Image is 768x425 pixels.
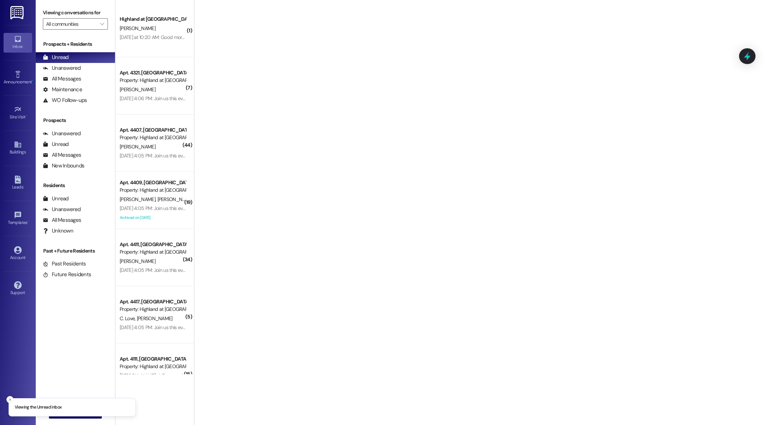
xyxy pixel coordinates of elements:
div: Unread [43,141,69,148]
div: Future Residents [43,271,91,278]
div: Unknown [43,227,73,235]
span: [PERSON_NAME] [120,25,155,31]
a: Leads [4,174,32,193]
div: Property: Highland at [GEOGRAPHIC_DATA] [120,186,186,194]
div: [DATE] 4:05 PM: Join us this evening at 5:30 PM for Music by the Pool, sponsored by our wonderful... [120,324,649,331]
div: [DATE] 4:06 PM: Join us this evening at 5:30 PM for Music by the Pool, sponsored by our wonderful... [120,95,649,102]
div: Property: Highland at [GEOGRAPHIC_DATA] [120,306,186,313]
div: Prospects + Residents [36,40,115,48]
button: Close toast [6,396,14,403]
div: WO Follow-ups [43,97,87,104]
span: [PERSON_NAME] [120,372,158,379]
div: Apt. 4411, [GEOGRAPHIC_DATA] at [GEOGRAPHIC_DATA] [120,241,186,248]
span: [PERSON_NAME] [157,196,193,202]
div: Apt. 4409, [GEOGRAPHIC_DATA] at [GEOGRAPHIC_DATA] [120,179,186,186]
span: • [26,113,27,118]
div: Prospects [36,117,115,124]
input: All communities [46,18,96,30]
span: [PERSON_NAME] [120,258,155,264]
div: All Messages [43,151,81,159]
div: Past + Future Residents [36,247,115,255]
span: [PERSON_NAME] [137,315,173,322]
div: [DATE] 4:05 PM: Join us this evening at 5:30 PM for Music by the Pool, sponsored by our wonderful... [120,152,649,159]
div: Property: Highland at [GEOGRAPHIC_DATA] [120,77,186,84]
div: Apt. 4321, [GEOGRAPHIC_DATA] at [GEOGRAPHIC_DATA] [120,69,186,77]
span: C. Love [120,315,137,322]
div: Unread [43,195,69,202]
div: New Inbounds [43,162,84,170]
a: Account [4,244,32,263]
a: Inbox [4,33,32,52]
div: Unanswered [43,64,81,72]
label: Viewing conversations for [43,7,108,18]
div: Apt. 4407, [GEOGRAPHIC_DATA] at [GEOGRAPHIC_DATA] [120,126,186,134]
i:  [100,21,104,27]
a: Buildings [4,138,32,158]
a: Site Visit • [4,103,32,123]
div: Property: Highland at [GEOGRAPHIC_DATA] [120,363,186,370]
div: [DATE] 4:05 PM: Join us this evening at 5:30 PM for Music by the Pool, sponsored by our wonderful... [120,267,649,273]
div: Apt. 4417, [GEOGRAPHIC_DATA] at [GEOGRAPHIC_DATA] [120,298,186,306]
div: Unanswered [43,206,81,213]
div: Residents [36,182,115,189]
span: A. Znamenski [157,372,185,379]
div: Property: Highland at [GEOGRAPHIC_DATA] [120,134,186,141]
a: Templates • [4,209,32,228]
span: • [32,78,33,83]
a: Support [4,279,32,298]
div: Apt. 4111, [GEOGRAPHIC_DATA] at [GEOGRAPHIC_DATA] [120,355,186,363]
div: Maintenance [43,86,82,93]
div: Past Residents [43,260,86,268]
img: ResiDesk Logo [10,6,25,19]
div: All Messages [43,216,81,224]
div: Archived on [DATE] [119,213,186,222]
div: Unread [43,54,69,61]
div: [DATE] 4:05 PM: Join us this evening at 5:30 PM for Music by the Pool, sponsored by our wonderful... [120,205,649,211]
div: Unanswered [43,130,81,137]
span: • [28,219,29,224]
div: Property: Highland at [GEOGRAPHIC_DATA] [120,248,186,256]
div: All Messages [43,75,81,83]
span: [PERSON_NAME] [120,143,155,150]
span: [PERSON_NAME] [120,86,155,93]
p: Viewing the Unread inbox [15,404,61,411]
div: Highland at [GEOGRAPHIC_DATA] [120,15,186,23]
span: [PERSON_NAME] [120,196,158,202]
